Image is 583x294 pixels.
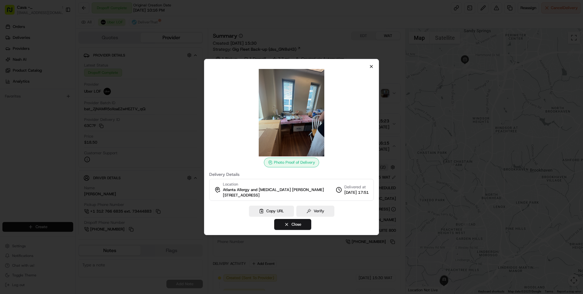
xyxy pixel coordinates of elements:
button: Copy URL [249,206,294,217]
div: Start new chat [21,58,100,64]
span: Delivered at [344,184,369,190]
img: Nash [6,6,18,18]
img: 1736555255976-a54dd68f-1ca7-489b-9aae-adbdc363a1c4 [6,58,17,69]
img: photo_proof_of_delivery image [248,69,335,156]
span: Knowledge Base [12,88,46,94]
div: 💻 [51,89,56,94]
span: Location [223,182,238,187]
a: Powered byPylon [43,103,73,108]
span: [STREET_ADDRESS] [223,193,260,198]
button: Close [274,219,311,230]
span: Atlanta Allergy and [MEDICAL_DATA] [PERSON_NAME] [223,187,324,193]
div: Photo Proof of Delivery [264,158,319,167]
a: 📗Knowledge Base [4,86,49,97]
div: 📗 [6,89,11,94]
div: We're available if you need us! [21,64,77,69]
a: 💻API Documentation [49,86,100,97]
span: Pylon [60,103,73,108]
input: Clear [16,39,100,46]
button: Start new chat [103,60,111,67]
span: [DATE] 17:51 [344,190,369,195]
label: Delivery Details [209,172,374,176]
p: Welcome 👋 [6,24,111,34]
button: Verify [296,206,334,217]
span: API Documentation [57,88,97,94]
